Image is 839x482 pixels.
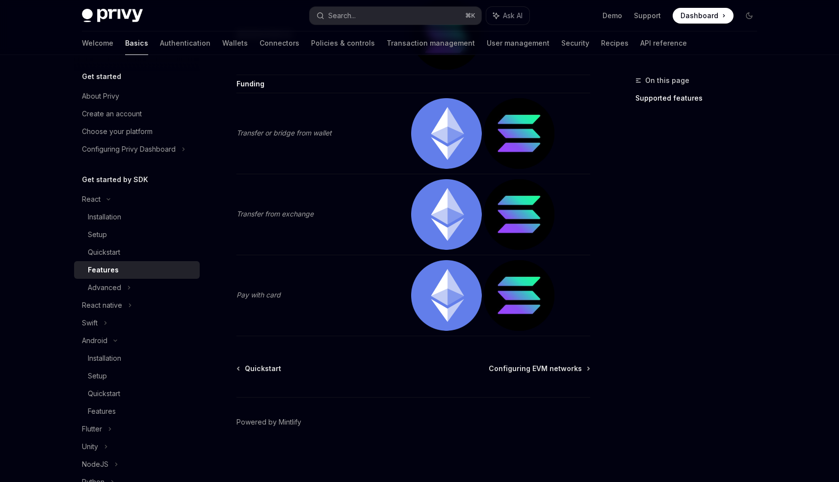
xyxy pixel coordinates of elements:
a: Recipes [601,31,629,55]
div: Unity [82,441,98,453]
em: Transfer or bridge from wallet [236,129,332,137]
a: API reference [640,31,687,55]
div: Search... [328,10,356,22]
a: Basics [125,31,148,55]
a: Support [634,11,661,21]
span: Dashboard [681,11,718,21]
a: Supported features [635,90,765,106]
button: Toggle dark mode [741,8,757,24]
a: About Privy [74,87,200,105]
div: Quickstart [88,388,120,400]
span: Configuring EVM networks [489,364,582,374]
span: ⌘ K [465,12,475,20]
h5: Get started [82,71,121,82]
a: Installation [74,208,200,226]
img: ethereum.png [411,260,482,331]
div: About Privy [82,90,119,102]
a: Transaction management [387,31,475,55]
span: Ask AI [503,11,523,21]
a: Setup [74,367,200,385]
div: Installation [88,211,121,223]
div: Android [82,335,107,347]
div: React native [82,299,122,311]
img: dark logo [82,9,143,23]
a: User management [487,31,550,55]
a: Welcome [82,31,113,55]
div: Quickstart [88,246,120,258]
img: solana.png [484,179,554,250]
div: Choose your platform [82,126,153,137]
a: Create an account [74,105,200,123]
a: Authentication [160,31,210,55]
div: Flutter [82,423,102,435]
a: Policies & controls [311,31,375,55]
img: solana.png [484,98,554,169]
a: Dashboard [673,8,734,24]
div: React [82,193,101,205]
a: Quickstart [237,364,281,374]
div: Installation [88,352,121,364]
div: Features [88,405,116,417]
div: NodeJS [82,458,108,470]
div: Advanced [88,282,121,294]
a: Connectors [260,31,299,55]
div: Setup [88,370,107,382]
em: Pay with card [236,291,281,299]
button: Search...⌘K [310,7,481,25]
div: Setup [88,229,107,241]
a: Installation [74,349,200,367]
a: Wallets [222,31,248,55]
a: Quickstart [74,243,200,261]
img: solana.png [484,260,554,331]
a: Choose your platform [74,123,200,140]
span: On this page [645,75,689,86]
span: Quickstart [245,364,281,374]
a: Features [74,402,200,420]
a: Powered by Mintlify [236,417,301,427]
img: ethereum.png [411,98,482,169]
strong: Funding [236,80,264,88]
div: Features [88,264,119,276]
button: Ask AI [486,7,529,25]
div: Swift [82,317,98,329]
a: Quickstart [74,385,200,402]
a: Demo [603,11,622,21]
img: ethereum.png [411,179,482,250]
em: Transfer from exchange [236,210,314,218]
h5: Get started by SDK [82,174,148,186]
div: Create an account [82,108,142,120]
a: Configuring EVM networks [489,364,589,374]
div: Configuring Privy Dashboard [82,143,176,155]
a: Security [561,31,589,55]
a: Features [74,261,200,279]
a: Setup [74,226,200,243]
